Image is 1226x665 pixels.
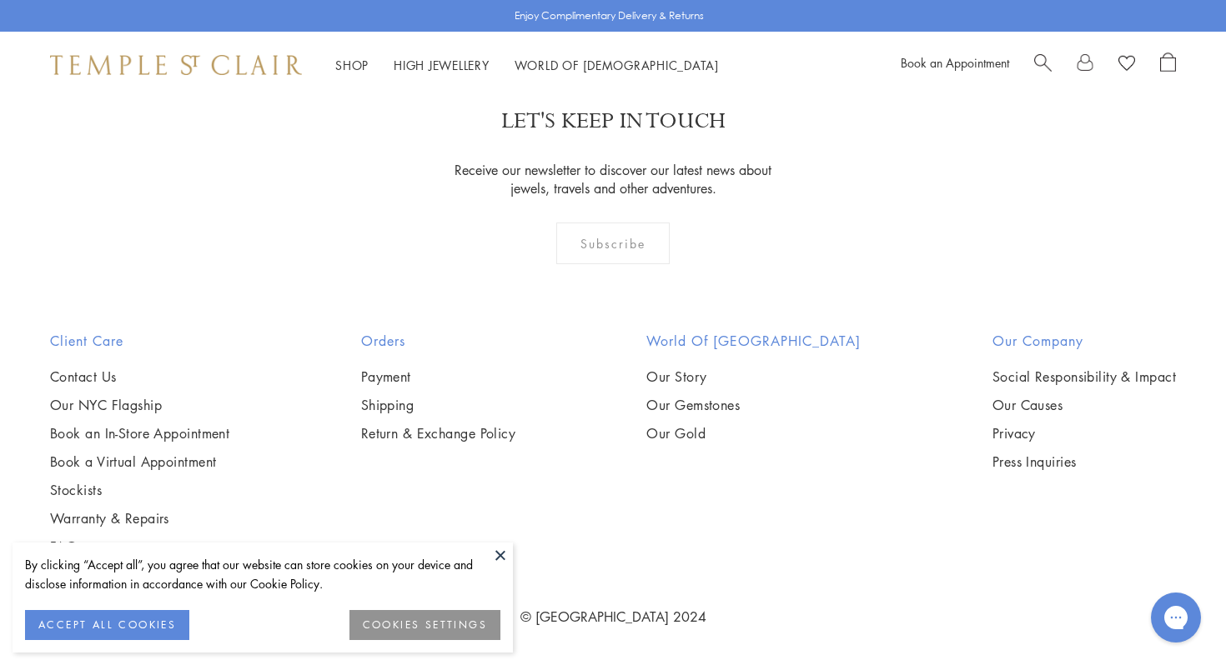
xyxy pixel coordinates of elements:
[25,555,500,593] div: By clicking “Accept all”, you agree that our website can store cookies on your device and disclos...
[50,509,229,527] a: Warranty & Repairs
[556,222,671,264] div: Subscribe
[445,161,782,197] p: Receive our newsletter to discover our latest news about jewels, travels and other adventures.
[1160,52,1176,77] a: Open Shopping Bag
[520,607,706,626] a: © [GEOGRAPHIC_DATA] 2024
[515,7,704,24] p: Enjoy Complimentary Delivery & Returns
[1118,52,1135,77] a: View Wishlist
[1143,587,1209,648] iframe: Gorgias live chat messenger
[335,55,719,76] nav: Main navigation
[501,107,726,136] p: LET'S KEEP IN TOUCH
[1034,52,1052,77] a: Search
[50,424,229,442] a: Book an In-Store Appointment
[50,331,229,351] h2: Client Care
[361,396,516,414] a: Shipping
[361,331,516,351] h2: Orders
[515,57,719,73] a: World of [DEMOGRAPHIC_DATA]World of [DEMOGRAPHIC_DATA]
[646,396,861,414] a: Our Gemstones
[992,331,1176,351] h2: Our Company
[50,537,229,556] a: FAQs
[361,367,516,386] a: Payment
[50,452,229,471] a: Book a Virtual Appointment
[394,57,490,73] a: High JewelleryHigh Jewellery
[50,367,229,386] a: Contact Us
[50,481,229,499] a: Stockists
[335,57,369,73] a: ShopShop
[901,54,1009,71] a: Book an Appointment
[50,396,229,414] a: Our NYC Flagship
[25,610,189,640] button: ACCEPT ALL COOKIES
[992,424,1176,442] a: Privacy
[646,424,861,442] a: Our Gold
[50,55,302,75] img: Temple St. Clair
[349,610,500,640] button: COOKIES SETTINGS
[361,424,516,442] a: Return & Exchange Policy
[992,396,1176,414] a: Our Causes
[992,367,1176,386] a: Social Responsibility & Impact
[646,367,861,386] a: Our Story
[646,331,861,351] h2: World of [GEOGRAPHIC_DATA]
[992,452,1176,471] a: Press Inquiries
